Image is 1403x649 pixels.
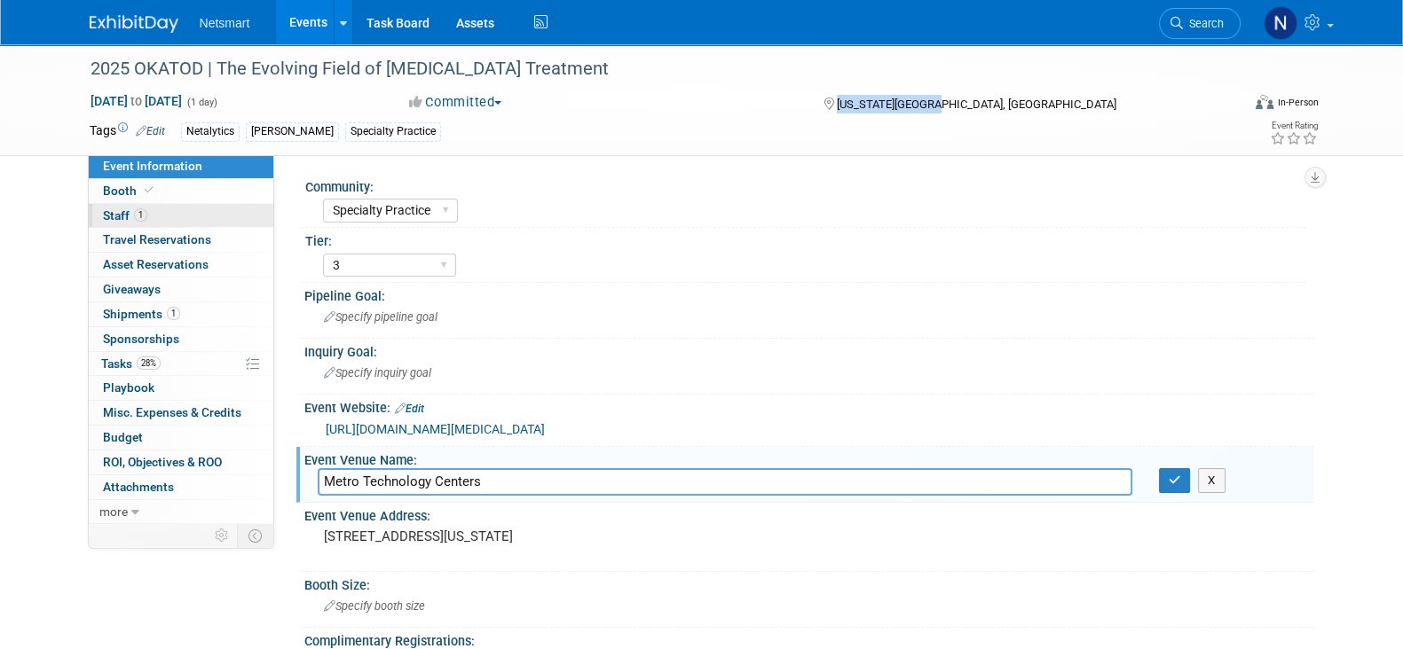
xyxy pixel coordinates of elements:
div: Event Format [1136,92,1319,119]
span: Staff [103,208,147,223]
img: Format-Inperson.png [1256,95,1273,109]
td: Toggle Event Tabs [237,524,273,547]
span: 28% [137,356,161,370]
span: Event Information [103,159,202,173]
span: Booth [103,184,157,198]
div: Netalytics [181,122,240,141]
button: Committed [403,93,508,112]
a: Edit [395,403,424,415]
span: 1 [134,208,147,222]
a: ROI, Objectives & ROO [89,450,273,474]
div: Event Venue Name: [304,447,1314,469]
span: Specify booth size [324,599,425,613]
div: Booth Size: [304,572,1314,594]
a: Travel Reservations [89,228,273,252]
a: Misc. Expenses & Credits [89,401,273,425]
span: Playbook [103,380,154,395]
div: 2025 OKATOD | The Evolving Field of [MEDICAL_DATA] Treatment [84,53,1214,85]
span: 1 [167,307,180,320]
td: Personalize Event Tab Strip [207,524,238,547]
a: Budget [89,426,273,450]
img: Nina Finn [1264,6,1297,40]
span: Budget [103,430,143,444]
pre: [STREET_ADDRESS][US_STATE] [324,528,705,544]
a: more [89,500,273,524]
span: Attachments [103,480,174,494]
span: Netsmart [200,16,250,30]
div: Community: [305,174,1306,196]
a: Booth [89,179,273,203]
span: more [99,504,128,519]
a: Playbook [89,376,273,400]
a: Event Information [89,154,273,178]
span: ROI, Objectives & ROO [103,455,222,469]
span: Asset Reservations [103,257,209,271]
a: Shipments1 [89,302,273,326]
a: Giveaways [89,278,273,301]
span: Tasks [101,356,161,371]
span: [DATE] [DATE] [90,93,183,109]
a: Asset Reservations [89,253,273,277]
div: Tier: [305,228,1306,250]
span: Search [1183,17,1224,30]
div: Event Website: [304,395,1314,418]
button: X [1198,468,1226,493]
div: In-Person [1276,96,1318,109]
span: [US_STATE][GEOGRAPHIC_DATA], [GEOGRAPHIC_DATA] [837,98,1116,111]
td: Tags [90,121,165,142]
a: Search [1159,8,1241,39]
i: Booth reservation complete [145,185,154,195]
img: ExhibitDay [90,15,178,33]
span: to [128,94,145,108]
span: Shipments [103,307,180,321]
a: Tasks28% [89,352,273,376]
a: Sponsorships [89,327,273,351]
div: Event Venue Address: [304,503,1314,525]
span: Travel Reservations [103,232,211,246]
span: Sponsorships [103,332,179,346]
span: Misc. Expenses & Credits [103,405,241,419]
a: Staff1 [89,204,273,228]
div: Inquiry Goal: [304,339,1314,361]
span: Specify pipeline goal [324,310,437,324]
span: (1 day) [185,97,217,108]
a: [URL][DOMAIN_NAME][MEDICAL_DATA] [326,422,545,436]
div: Pipeline Goal: [304,283,1314,305]
a: Attachments [89,475,273,499]
div: Specialty Practice [345,122,441,141]
div: [PERSON_NAME] [246,122,339,141]
span: Giveaways [103,282,161,296]
div: Event Rating [1269,121,1317,130]
span: Specify inquiry goal [324,366,431,379]
a: Edit [136,125,165,137]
